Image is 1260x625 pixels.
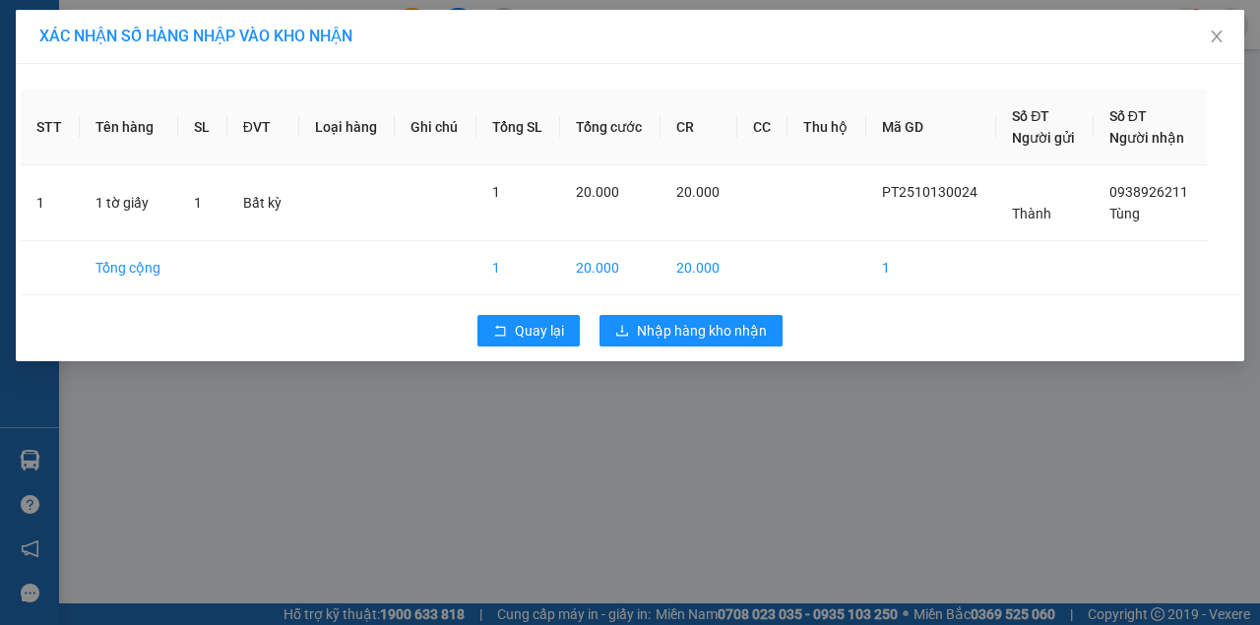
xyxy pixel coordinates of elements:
th: Ghi chú [395,90,475,165]
span: Số ĐT [1012,108,1049,124]
span: download [615,324,629,340]
span: Thành [1012,206,1051,221]
th: Tổng cước [560,90,661,165]
td: 1 [866,241,997,295]
th: Thu hộ [787,90,865,165]
th: Tên hàng [80,90,179,165]
td: 1 [476,241,560,295]
button: downloadNhập hàng kho nhận [599,315,783,346]
span: 0938926211 [1109,184,1188,200]
th: CR [661,90,737,165]
td: Bất kỳ [227,165,299,241]
td: 1 [21,165,80,241]
span: 20.000 [576,184,619,200]
span: rollback [493,324,507,340]
th: Mã GD [866,90,997,165]
th: ĐVT [227,90,299,165]
span: 20.000 [676,184,720,200]
span: PT2510130024 [882,184,977,200]
th: Loại hàng [299,90,396,165]
span: Nhập hàng kho nhận [637,320,767,342]
span: Tùng [1109,206,1140,221]
span: Người nhận [1109,130,1184,146]
button: rollbackQuay lại [477,315,580,346]
th: CC [737,90,787,165]
th: STT [21,90,80,165]
td: 20.000 [560,241,661,295]
span: Người gửi [1012,130,1075,146]
span: close [1209,29,1225,44]
th: SL [178,90,226,165]
th: Tổng SL [476,90,560,165]
span: Quay lại [515,320,564,342]
td: Tổng cộng [80,241,179,295]
span: Số ĐT [1109,108,1147,124]
span: 1 [194,195,202,211]
td: 1 tờ giấy [80,165,179,241]
button: Close [1189,10,1244,65]
span: 1 [492,184,500,200]
span: XÁC NHẬN SỐ HÀNG NHẬP VÀO KHO NHẬN [39,27,352,45]
td: 20.000 [661,241,737,295]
